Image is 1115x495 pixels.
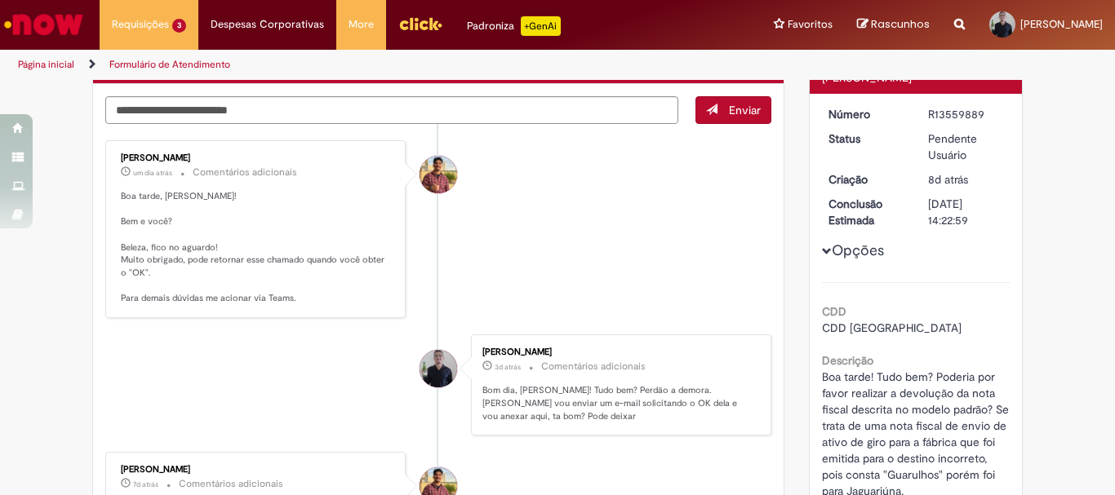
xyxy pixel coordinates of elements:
[467,16,561,36] div: Padroniza
[816,130,917,147] dt: Status
[541,360,646,373] small: Comentários adicionais
[928,106,1004,122] div: R13559889
[871,16,930,32] span: Rascunhos
[105,96,678,124] textarea: Digite sua mensagem aqui...
[2,8,86,41] img: ServiceNow
[816,171,917,188] dt: Criação
[121,153,393,163] div: [PERSON_NAME]
[172,19,186,33] span: 3
[12,50,731,80] ul: Trilhas de página
[928,196,1004,228] div: [DATE] 14:22:59
[928,172,968,187] span: 8d atrás
[133,480,158,489] span: 7d atrás
[121,190,393,305] p: Boa tarde, [PERSON_NAME]! Bem e você? Beleza, fico no aguardo! Muito obrigado, pode retornar esse...
[398,11,442,36] img: click_logo_yellow_360x200.png
[822,353,873,368] b: Descrição
[788,16,833,33] span: Favoritos
[109,58,230,71] a: Formulário de Atendimento
[695,96,771,124] button: Enviar
[133,480,158,489] time: 24/09/2025 10:17:12
[482,384,754,422] p: Bom dia, [PERSON_NAME]! Tudo bem? Perdão a demora. [PERSON_NAME] vou enviar um e-mail solicitando...
[495,362,521,372] span: 3d atrás
[822,320,962,335] span: CDD [GEOGRAPHIC_DATA]
[495,362,521,372] time: 28/09/2025 09:06:20
[211,16,324,33] span: Despesas Corporativas
[816,106,917,122] dt: Número
[857,17,930,33] a: Rascunhos
[121,465,393,475] div: [PERSON_NAME]
[193,166,297,179] small: Comentários adicionais
[816,196,917,228] dt: Conclusão Estimada
[349,16,374,33] span: More
[420,350,457,387] div: Alexsander Dourado De Oliveira
[928,171,1004,188] div: 23/09/2025 15:40:07
[822,304,846,319] b: CDD
[928,130,1004,163] div: Pendente Usuário
[18,58,74,71] a: Página inicial
[179,477,283,491] small: Comentários adicionais
[521,16,561,36] p: +GenAi
[928,172,968,187] time: 23/09/2025 15:40:07
[729,103,761,117] span: Enviar
[420,156,457,193] div: Vitor Jeremias Da Silva
[482,347,754,357] div: [PERSON_NAME]
[133,168,172,178] time: 29/09/2025 13:59:52
[1020,17,1103,31] span: [PERSON_NAME]
[133,168,172,178] span: um dia atrás
[112,16,169,33] span: Requisições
